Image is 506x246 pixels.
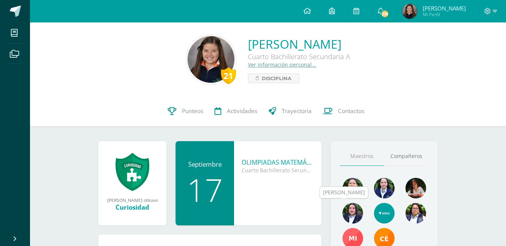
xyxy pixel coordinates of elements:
[106,197,159,203] div: [PERSON_NAME] obtuvo
[381,10,389,18] span: 218
[209,96,263,126] a: Actividades
[385,164,427,172] div: [PERSON_NAME]
[248,36,350,52] a: [PERSON_NAME]
[423,11,466,18] span: Mi Perfil
[182,107,203,115] span: Punteos
[248,61,316,68] a: Ver información personal...
[221,67,236,84] div: 21
[342,178,363,198] img: d7b58b3ee24904eb3feedff3d7c47cbf.png
[162,96,209,126] a: Punteos
[374,178,395,198] img: 7c64f4cdc1fa2a2a08272f32eb53ba45.png
[374,203,395,224] img: e13555400e539d49a325e37c8b84e82e.png
[340,147,384,166] a: Maestros
[262,74,291,83] span: Disciplina
[183,174,227,206] div: 17
[248,52,350,61] div: Cuarto Bachillerato Secundaria A
[384,147,428,166] a: Compañeros
[423,4,466,12] span: [PERSON_NAME]
[242,158,314,167] div: OLIMPIADAS MATEMÁTICAS - Segunda Ronda
[263,96,317,126] a: Trayectoria
[227,107,257,115] span: Actividades
[282,107,312,115] span: Trayectoria
[106,203,159,212] div: Curiosidad
[405,178,426,198] img: 1c401adeedf18d09ce6b565d23cb3fa3.png
[402,4,417,19] img: a7793189ca049a3cb0e2542b282cb957.png
[248,73,299,83] a: Disciplina
[188,36,234,83] img: c568ad7abaeb066c538ebb5ac2bd0634.png
[323,189,365,196] div: [PERSON_NAME]
[405,203,426,224] img: 7052225f9b8468bfa6811723bfd0aac5.png
[338,107,364,115] span: Contactos
[183,160,227,168] div: Septiembre
[242,167,314,174] div: Cuarto Bachillerato Secundaria
[342,203,363,224] img: f9c4b7d77c5e1bd20d7484783103f9b1.png
[317,96,370,126] a: Contactos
